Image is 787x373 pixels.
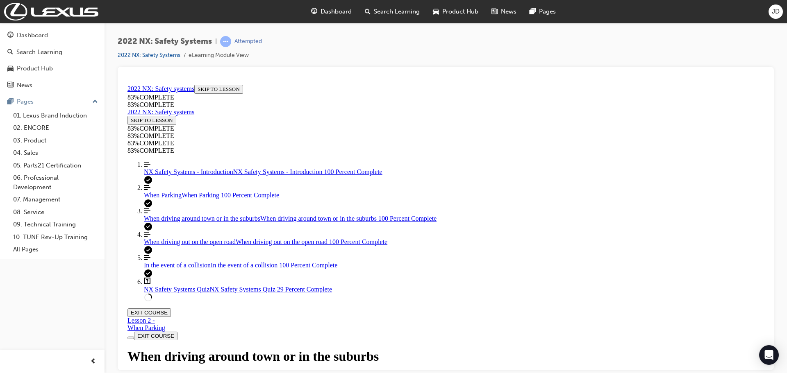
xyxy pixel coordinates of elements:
div: Dashboard [17,31,48,40]
div: 83 % COMPLETE [3,20,640,27]
a: 2022 NX: Safety systems [3,4,70,11]
a: All Pages [10,243,101,256]
div: Pages [17,97,34,106]
span: guage-icon [7,32,14,39]
button: SKIP TO LESSON [3,34,52,43]
div: When Parking [3,243,640,250]
a: Lesson 2 - When Parking [3,235,640,250]
span: pages-icon [7,98,14,106]
span: Search Learning [374,7,420,16]
nav: Course Outline [3,79,640,220]
button: EXIT COURSE [3,227,47,235]
a: 2022 NX: Safety systems [3,27,70,34]
button: Pages [3,94,101,109]
a: Dashboard [3,28,101,43]
button: JD [769,5,783,19]
span: prev-icon [90,357,96,367]
div: 83 % COMPLETE [3,66,640,73]
span: learningRecordVerb_ATTEMPT-icon [220,36,231,47]
div: Attempted [234,38,262,45]
span: Pages [539,7,556,16]
div: 83 % COMPLETE [3,58,640,66]
div: 83 % COMPLETE [3,43,118,51]
span: guage-icon [311,7,317,17]
span: up-icon [92,97,98,107]
span: Dashboard [321,7,352,16]
a: 03. Product [10,134,101,147]
img: Trak [4,3,98,20]
span: news-icon [7,82,14,89]
div: Open Intercom Messenger [759,345,779,365]
div: Search Learning [16,47,62,57]
span: pages-icon [530,7,536,17]
span: News [501,7,516,16]
a: News [3,78,101,93]
a: 10. TUNE Rev-Up Training [10,231,101,244]
div: News [17,81,32,90]
span: search-icon [7,49,13,56]
span: car-icon [7,65,14,72]
button: DashboardSearch LearningProduct HubNews [3,26,101,94]
h1: When driving around town or in the suburbs [3,267,640,283]
button: SKIP TO LESSON [70,3,119,12]
a: 05. Parts21 Certification [10,159,101,172]
a: car-iconProduct Hub [426,3,485,20]
span: news-icon [491,7,498,17]
span: Product Hub [442,7,478,16]
a: guage-iconDashboard [305,3,358,20]
li: eLearning Module View [189,51,249,60]
a: 07. Management [10,193,101,206]
a: Product Hub [3,61,101,76]
span: | [215,37,217,46]
span: car-icon [433,7,439,17]
span: 2022 NX: Safety Systems [118,37,212,46]
a: 2022 NX: Safety Systems [118,52,180,59]
section: Course Information [3,27,118,58]
a: Search Learning [3,45,101,60]
a: 08. Service [10,206,101,219]
div: Product Hub [17,64,53,73]
div: Lesson 2 - [3,235,640,250]
a: 04. Sales [10,147,101,159]
a: news-iconNews [485,3,523,20]
a: search-iconSearch Learning [358,3,426,20]
section: Course Overview [3,3,640,220]
span: search-icon [365,7,371,17]
a: 09. Technical Training [10,218,101,231]
div: 83 % COMPLETE [3,12,640,20]
a: 01. Lexus Brand Induction [10,109,101,122]
span: JD [772,7,780,16]
a: 02. ENCORE [10,122,101,134]
a: 06. Professional Development [10,172,101,193]
button: Toggle Course Overview [3,255,10,258]
div: 83 % COMPLETE [3,51,118,58]
a: pages-iconPages [523,3,562,20]
section: Course Information [3,3,640,27]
